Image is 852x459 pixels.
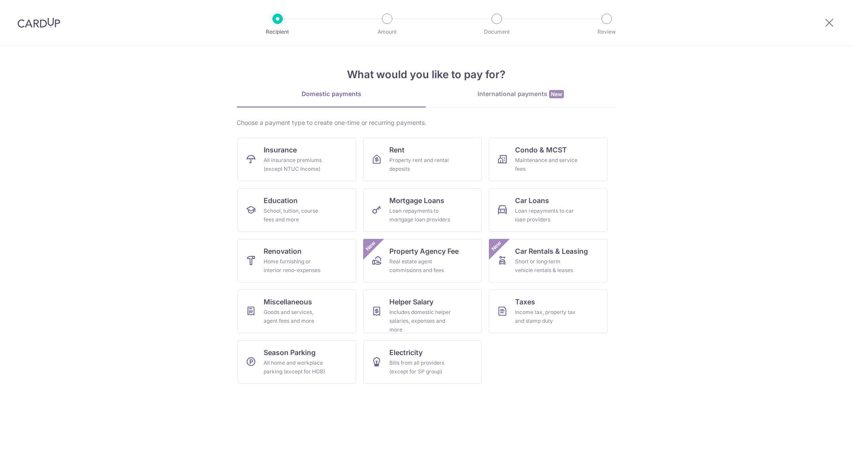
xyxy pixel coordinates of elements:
span: Car Rentals & Leasing [515,246,588,256]
div: All insurance premiums (except NTUC Income) [264,156,326,173]
div: Bills from all providers (except for SP group) [389,359,452,376]
a: Car Rentals & LeasingShort or long‑term vehicle rentals & leasesNew [489,239,608,283]
h4: What would you like to pay for? [237,67,615,83]
a: Mortgage LoansLoan repayments to mortgage loan providers [363,188,482,232]
div: Property rent and rental deposits [389,156,452,173]
span: Season Parking [264,347,316,358]
div: Real estate agent commissions and fees [389,257,452,275]
div: Short or long‑term vehicle rentals & leases [515,257,578,275]
div: All home and workplace parking (except for HDB) [264,359,326,376]
a: Car LoansLoan repayments to car loan providers [489,188,608,232]
span: Taxes [515,297,535,307]
div: Goods and services, agent fees and more [264,308,326,325]
a: Season ParkingAll home and workplace parking (except for HDB) [237,340,356,384]
img: CardUp [17,17,60,28]
div: Choose a payment type to create one-time or recurring payments. [237,118,615,127]
span: New [489,239,504,253]
a: RentProperty rent and rental deposits [363,138,482,181]
a: RenovationHome furnishing or interior reno-expenses [237,239,356,283]
div: Includes domestic helper salaries, expenses and more [389,308,452,334]
p: Amount [355,28,419,36]
a: Helper SalaryIncludes domestic helper salaries, expenses and more [363,290,482,333]
span: Renovation [264,246,302,256]
span: Insurance [264,145,297,155]
span: Car Loans [515,195,549,206]
div: Loan repayments to car loan providers [515,207,578,224]
div: Maintenance and service fees [515,156,578,173]
div: International payments [426,90,615,99]
div: Home furnishing or interior reno-expenses [264,257,326,275]
span: New [364,239,378,253]
a: InsuranceAll insurance premiums (except NTUC Income) [237,138,356,181]
a: MiscellaneousGoods and services, agent fees and more [237,290,356,333]
span: Condo & MCST [515,145,567,155]
span: Helper Salary [389,297,433,307]
p: Document [464,28,529,36]
div: School, tuition, course fees and more [264,207,326,224]
a: Condo & MCSTMaintenance and service fees [489,138,608,181]
p: Recipient [245,28,310,36]
a: Property Agency FeeReal estate agent commissions and feesNew [363,239,482,283]
span: Miscellaneous [264,297,312,307]
span: Education [264,195,298,206]
div: Domestic payments [237,90,426,98]
span: Rent [389,145,405,155]
span: Mortgage Loans [389,195,444,206]
a: EducationSchool, tuition, course fees and more [237,188,356,232]
p: Review [574,28,639,36]
div: Income tax, property tax and stamp duty [515,308,578,325]
span: Property Agency Fee [389,246,459,256]
div: Loan repayments to mortgage loan providers [389,207,452,224]
a: ElectricityBills from all providers (except for SP group) [363,340,482,384]
span: Electricity [389,347,423,358]
a: TaxesIncome tax, property tax and stamp duty [489,290,608,333]
span: New [549,90,564,98]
